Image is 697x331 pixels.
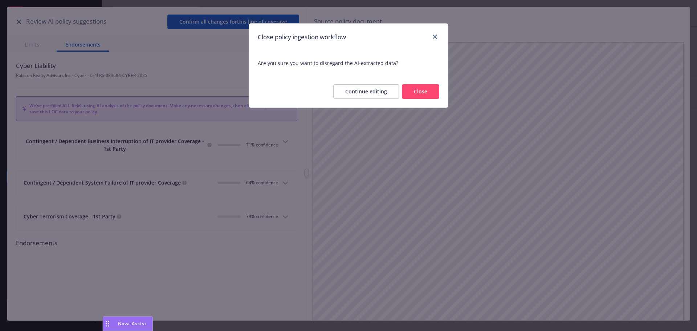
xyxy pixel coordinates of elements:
a: close [431,32,439,41]
button: Continue editing [333,84,399,99]
span: Are you sure you want to disregard the AI-extracted data? [258,59,439,67]
button: Nova Assist [103,316,153,331]
span: Nova Assist [118,320,147,327]
h1: Close policy ingestion workflow [258,32,346,42]
div: Drag to move [103,317,112,331]
button: Close [402,84,439,99]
